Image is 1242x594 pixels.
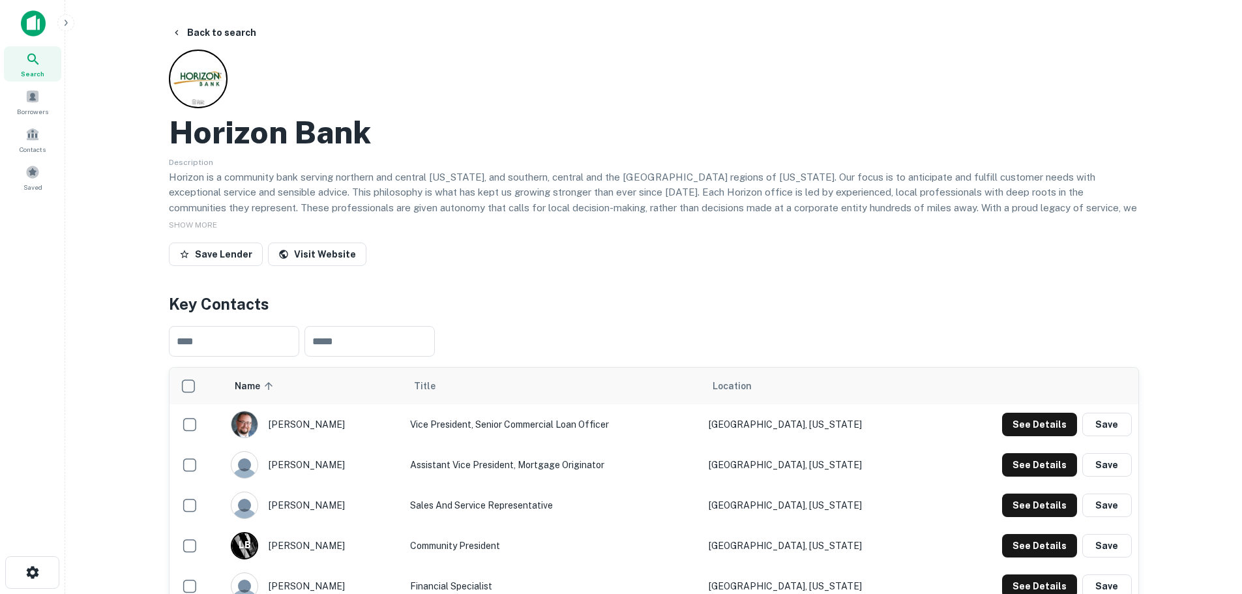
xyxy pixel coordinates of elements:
[1082,413,1132,436] button: Save
[169,243,263,266] button: Save Lender
[235,378,277,394] span: Name
[169,158,213,167] span: Description
[169,113,371,151] h2: Horizon Bank
[4,84,61,119] a: Borrowers
[1082,534,1132,557] button: Save
[1002,534,1077,557] button: See Details
[414,378,452,394] span: Title
[702,485,937,526] td: [GEOGRAPHIC_DATA], [US_STATE]
[1002,494,1077,517] button: See Details
[231,411,397,438] div: [PERSON_NAME]
[231,492,397,519] div: [PERSON_NAME]
[169,292,1139,316] h4: Key Contacts
[1002,413,1077,436] button: See Details
[1082,494,1132,517] button: Save
[1082,453,1132,477] button: Save
[169,170,1139,231] p: Horizon is a community bank serving northern and central [US_STATE], and southern, central and th...
[4,46,61,82] a: Search
[404,404,702,445] td: Vice President, Senior Commercial Loan Officer
[239,539,250,552] p: L B
[231,532,397,559] div: [PERSON_NAME]
[231,452,258,478] img: 9c8pery4andzj6ohjkjp54ma2
[404,368,702,404] th: Title
[1002,453,1077,477] button: See Details
[404,485,702,526] td: Sales and Service Representative
[4,122,61,157] a: Contacts
[224,368,404,404] th: Name
[21,10,46,37] img: capitalize-icon.png
[20,144,46,155] span: Contacts
[268,243,366,266] a: Visit Website
[231,451,397,479] div: [PERSON_NAME]
[169,220,217,230] span: SHOW MORE
[17,106,48,117] span: Borrowers
[21,68,44,79] span: Search
[1177,490,1242,552] iframe: Chat Widget
[702,526,937,566] td: [GEOGRAPHIC_DATA], [US_STATE]
[404,445,702,485] td: Assistant Vice President, Mortgage Originator
[231,411,258,438] img: 1516660145155
[702,404,937,445] td: [GEOGRAPHIC_DATA], [US_STATE]
[166,21,261,44] button: Back to search
[702,368,937,404] th: Location
[4,160,61,195] a: Saved
[713,378,752,394] span: Location
[231,492,258,518] img: 9c8pery4andzj6ohjkjp54ma2
[702,445,937,485] td: [GEOGRAPHIC_DATA], [US_STATE]
[404,526,702,566] td: Community President
[23,182,42,192] span: Saved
